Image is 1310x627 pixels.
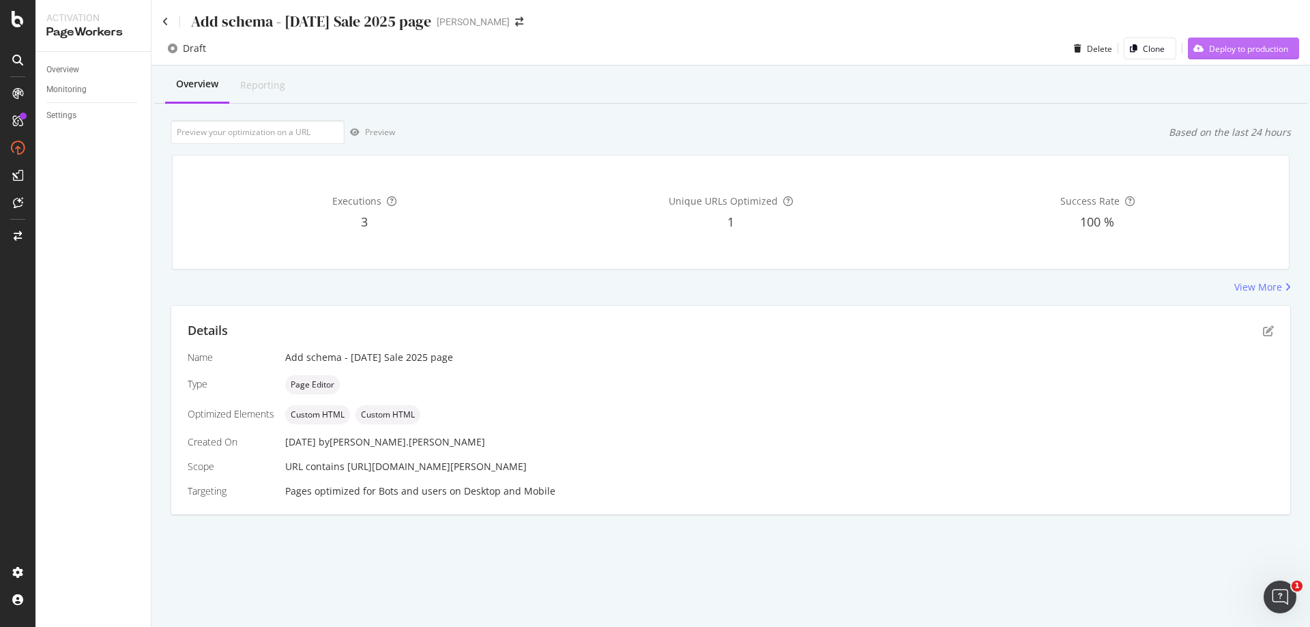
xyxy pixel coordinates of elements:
a: View More [1234,280,1291,294]
input: Preview your optimization on a URL [171,120,345,144]
span: Success Rate [1060,194,1120,207]
span: 1 [727,214,734,230]
a: Settings [46,108,141,123]
div: Activation [46,11,140,25]
div: Created On [188,435,274,449]
div: Scope [188,460,274,473]
div: Delete [1087,43,1112,55]
a: Monitoring [46,83,141,97]
span: Page Editor [291,381,334,389]
div: Draft [183,42,206,55]
div: Type [188,377,274,391]
button: Preview [345,121,395,143]
div: Monitoring [46,83,87,97]
div: neutral label [355,405,420,424]
div: Overview [176,77,218,91]
button: Clone [1124,38,1176,59]
div: Reporting [240,78,285,92]
a: Overview [46,63,141,77]
a: Click to go back [162,17,169,27]
div: Settings [46,108,76,123]
div: View More [1234,280,1282,294]
span: Custom HTML [361,411,415,419]
span: 3 [361,214,368,230]
div: [DATE] [285,435,1274,449]
span: Executions [332,194,381,207]
button: Delete [1068,38,1112,59]
div: Optimized Elements [188,407,274,421]
div: Overview [46,63,79,77]
div: Details [188,322,228,340]
div: neutral label [285,405,350,424]
div: neutral label [285,375,340,394]
div: Targeting [188,484,274,498]
div: pen-to-square [1263,325,1274,336]
span: 1 [1292,581,1302,592]
div: Preview [365,126,395,138]
div: Clone [1143,43,1165,55]
span: Custom HTML [291,411,345,419]
div: Add schema - [DATE] Sale 2025 page [191,11,431,32]
button: Deploy to production [1188,38,1299,59]
div: arrow-right-arrow-left [515,17,523,27]
div: [PERSON_NAME] [437,15,510,29]
div: PageWorkers [46,25,140,40]
div: Desktop and Mobile [464,484,555,498]
iframe: Intercom live chat [1264,581,1296,613]
span: URL contains [URL][DOMAIN_NAME][PERSON_NAME] [285,460,527,473]
div: Deploy to production [1209,43,1288,55]
div: Add schema - [DATE] Sale 2025 page [285,351,1274,364]
div: Pages optimized for on [285,484,1274,498]
div: Based on the last 24 hours [1169,126,1291,139]
span: 100 % [1080,214,1114,230]
span: Unique URLs Optimized [669,194,778,207]
div: Bots and users [379,484,447,498]
div: Name [188,351,274,364]
div: by [PERSON_NAME].[PERSON_NAME] [319,435,485,449]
